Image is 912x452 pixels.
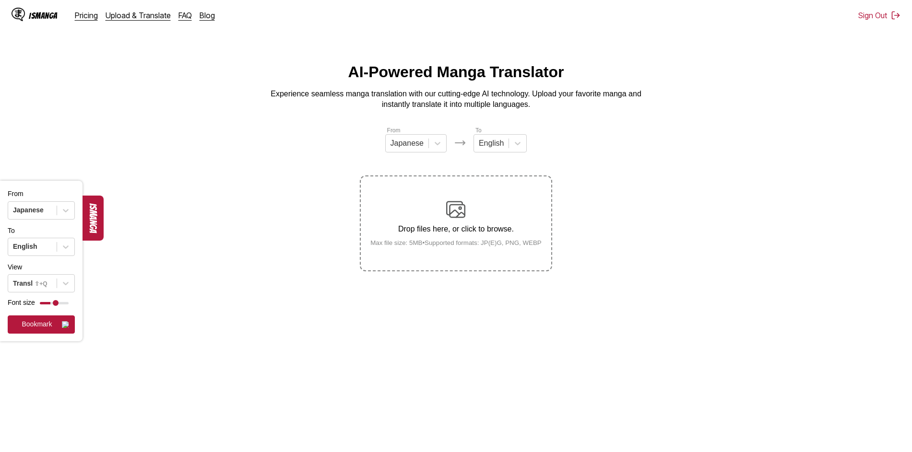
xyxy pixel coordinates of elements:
[891,11,900,20] img: Sign out
[454,137,466,149] img: Languages icon
[8,298,35,308] span: Font size
[858,11,900,20] button: Sign Out
[387,127,401,134] label: From
[348,63,564,81] h1: AI-Powered Manga Translator
[363,225,549,233] p: Drop files here, or click to browse.
[8,263,22,271] label: View
[363,239,549,246] small: Max file size: 5MB • Supported formats: JP(E)G, PNG, WEBP
[29,11,58,20] div: IsManga
[83,196,104,241] button: ismanga
[178,11,192,20] a: FAQ
[106,11,171,20] a: Upload & Translate
[8,227,15,234] label: To
[12,8,75,23] a: IsManga LogoIsManga
[12,8,25,21] img: IsManga Logo
[62,321,69,328] img: Bookmark icon
[264,89,648,110] p: Experience seamless manga translation with our cutting-edge AI technology. Upload your favorite m...
[475,127,482,134] label: To
[12,320,62,329] span: Bookmark
[200,11,215,20] a: Blog
[8,190,24,197] label: From
[75,11,98,20] a: Pricing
